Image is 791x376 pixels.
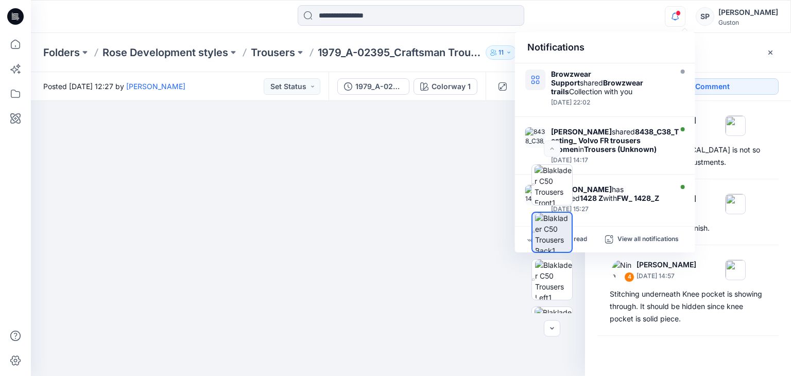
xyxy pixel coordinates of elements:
[414,78,477,95] button: Colorway 1
[43,45,80,60] a: Folders
[535,260,572,300] img: Blaklader C50 Trousers Left1
[551,99,669,106] div: Friday, September 19, 2025 22:02
[102,45,228,60] a: Rose Development styles
[551,70,669,96] div: shared Collection with you
[624,272,634,282] div: 4
[540,235,587,244] p: Mark all as read
[696,7,714,26] div: SP
[535,165,572,205] img: Blaklader C50 Trousers Front1
[718,6,778,19] div: [PERSON_NAME]
[355,81,403,92] div: 1979_A-02395_Craftsman Trousers Striker
[584,145,657,153] strong: Trousers (Unknown)
[617,194,659,202] strong: FW_ 1428_Z
[618,78,779,95] button: Add Comment
[251,45,295,60] a: Trousers
[498,47,504,58] p: 11
[337,78,409,95] button: 1979_A-02395_Craftsman Trousers Striker
[637,271,696,281] p: [DATE] 14:57
[551,127,612,136] strong: [PERSON_NAME]
[610,288,766,325] div: Stitching underneath Knee pocket is showing through. It should be hidden since knee pocket is sol...
[515,32,695,63] div: Notifications
[535,307,572,347] img: Blaklader C50 Trousers Right1
[551,127,679,153] strong: 8438_C38_Testing_ Volvo FR trousers Women
[580,194,603,202] strong: 1428 Z
[551,206,669,213] div: Friday, September 12, 2025 15:27
[432,81,471,92] div: Colorway 1
[718,19,778,26] div: Guston
[318,45,482,60] p: 1979_A-02395_Craftsman Trousers Striker
[637,259,696,271] p: [PERSON_NAME]
[525,70,546,90] img: Browzwear trails
[617,235,679,244] p: View all notifications
[126,82,185,91] a: [PERSON_NAME]
[535,213,572,252] img: Blaklader C50 Trousers Back1
[612,260,632,280] img: Nina Moller
[551,127,679,153] div: shared in
[551,185,669,202] div: has updated with
[551,70,591,87] strong: Browzwear Support
[525,127,546,148] img: 8438_C38_Testing_ Volvo FR trousers Women
[43,81,185,92] span: Posted [DATE] 12:27 by
[551,78,643,96] strong: Browzwear trails
[486,45,517,60] button: 11
[551,157,679,164] div: Friday, September 19, 2025 14:17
